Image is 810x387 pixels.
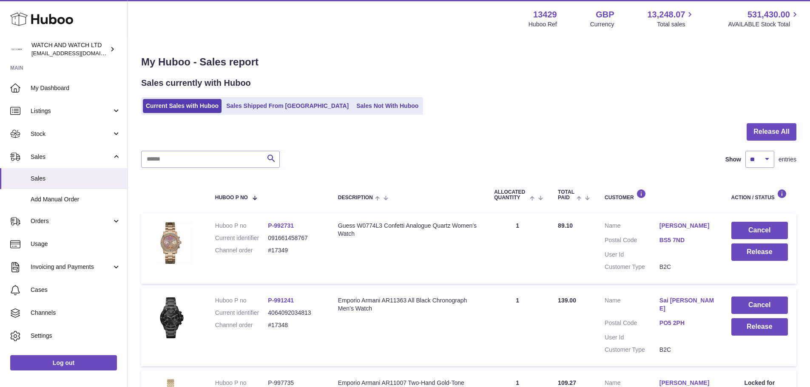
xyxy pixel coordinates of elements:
dd: #17349 [268,246,321,254]
span: Usage [31,240,121,248]
a: [PERSON_NAME] [659,222,714,230]
dd: B2C [659,346,714,354]
span: Total sales [657,20,695,28]
span: 139.00 [558,297,576,304]
span: ALLOCATED Quantity [494,189,528,201]
div: Action / Status [731,189,788,201]
img: 1718063695.jpg [150,297,192,339]
a: Log out [10,355,117,370]
span: Sales [31,153,112,161]
span: 13,248.07 [647,9,685,20]
span: Description [338,195,373,201]
span: Add Manual Order [31,195,121,203]
dt: Name [605,297,659,315]
dt: Postal Code [605,319,659,329]
span: Settings [31,332,121,340]
a: P-992731 [268,222,294,229]
dt: Huboo P no [215,297,268,305]
span: Cases [31,286,121,294]
button: Cancel [731,297,788,314]
span: Channels [31,309,121,317]
span: entries [779,155,796,164]
span: 531,430.00 [747,9,790,20]
span: [EMAIL_ADDRESS][DOMAIN_NAME] [31,50,125,56]
dd: P-997735 [268,379,321,387]
span: 89.10 [558,222,573,229]
strong: GBP [596,9,614,20]
dd: 4064092034813 [268,309,321,317]
dt: Huboo P no [215,379,268,387]
button: Release All [747,123,796,141]
a: Current Sales with Huboo [143,99,222,113]
div: Customer [605,189,714,201]
img: internalAdmin-13429@internal.huboo.com [10,43,23,56]
div: Huboo Ref [529,20,557,28]
dd: 091661458767 [268,234,321,242]
dt: Huboo P no [215,222,268,230]
dt: Postal Code [605,236,659,246]
dt: Name [605,222,659,232]
dt: Current identifier [215,234,268,242]
span: AVAILABLE Stock Total [728,20,800,28]
strong: 13429 [533,9,557,20]
div: WATCH AND WATCH LTD [31,41,108,57]
span: Invoicing and Payments [31,263,112,271]
h2: Sales currently with Huboo [141,77,251,89]
div: Emporio Armani AR11363 All Black Chronograph Men’s Watch [338,297,477,313]
a: [PERSON_NAME] [659,379,714,387]
button: Cancel [731,222,788,239]
dt: User Id [605,333,659,342]
a: BS5 7ND [659,236,714,244]
td: 1 [486,288,549,366]
span: Listings [31,107,112,115]
h1: My Huboo - Sales report [141,55,796,69]
span: Total paid [558,189,574,201]
td: 1 [486,213,549,284]
dt: Customer Type [605,346,659,354]
dd: B2C [659,263,714,271]
a: Sai [PERSON_NAME] [659,297,714,313]
span: Sales [31,175,121,183]
dt: Channel order [215,246,268,254]
a: Sales Not With Huboo [353,99,421,113]
dt: Channel order [215,321,268,329]
a: Sales Shipped From [GEOGRAPHIC_DATA] [223,99,352,113]
button: Release [731,243,788,261]
span: My Dashboard [31,84,121,92]
span: Orders [31,217,112,225]
dt: Current identifier [215,309,268,317]
div: Currency [590,20,614,28]
div: Guess W0774L3 Confetti Analogue Quartz Women's Watch [338,222,477,238]
label: Show [725,155,741,164]
span: 109.27 [558,379,576,386]
a: P-991241 [268,297,294,304]
a: 13,248.07 Total sales [647,9,695,28]
a: 531,430.00 AVAILABLE Stock Total [728,9,800,28]
button: Release [731,318,788,336]
a: PO5 2PH [659,319,714,327]
img: 1718754808.jpg [150,222,192,264]
dd: #17348 [268,321,321,329]
dt: Customer Type [605,263,659,271]
span: Stock [31,130,112,138]
dt: User Id [605,251,659,259]
span: Huboo P no [215,195,248,201]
